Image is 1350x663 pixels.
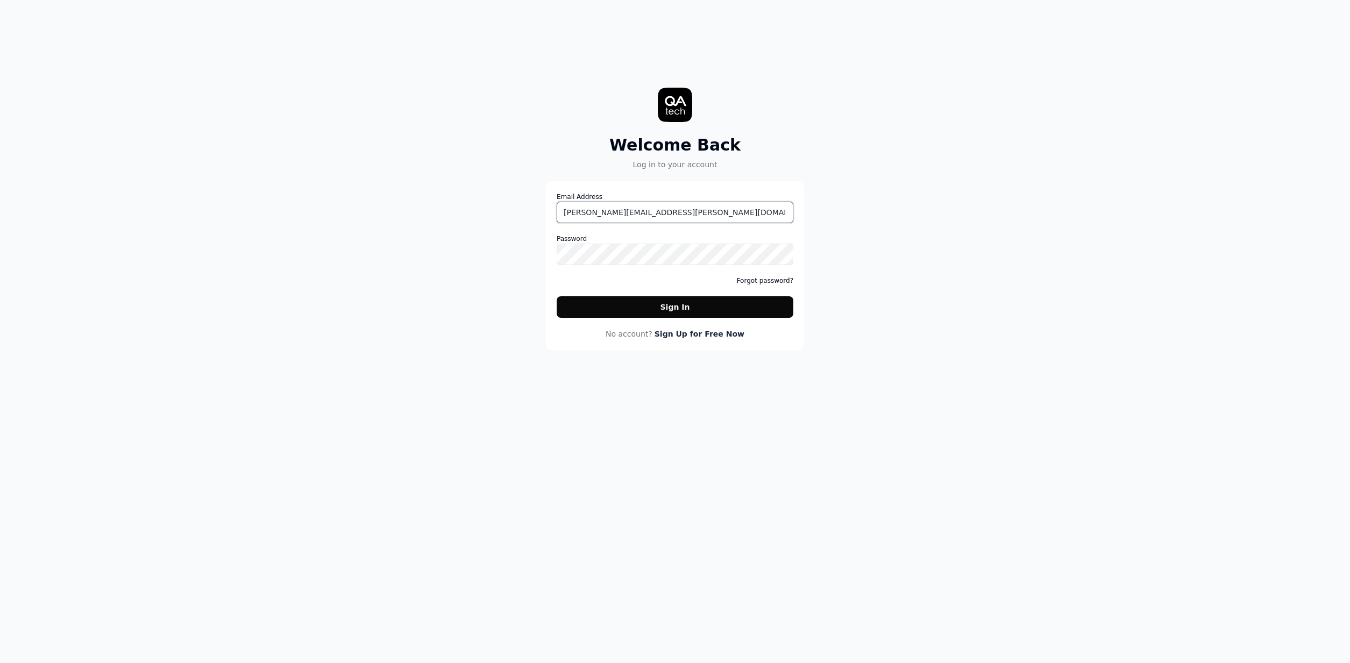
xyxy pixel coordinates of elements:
a: Sign Up for Free Now [655,329,744,340]
a: Forgot password? [737,276,793,286]
button: Sign In [557,296,793,318]
label: Email Address [557,192,793,223]
input: Password [557,244,793,265]
input: Email Address [557,202,793,223]
label: Password [557,234,793,265]
span: No account? [606,329,652,340]
h2: Welcome Back [609,133,741,157]
div: Log in to your account [609,159,741,170]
